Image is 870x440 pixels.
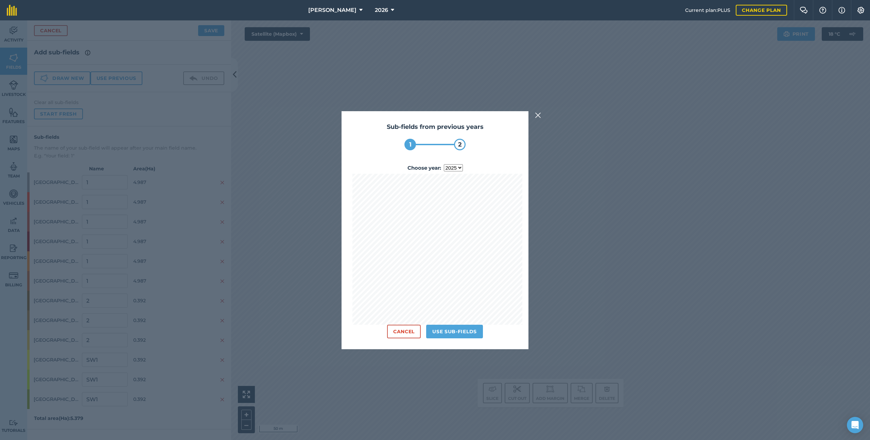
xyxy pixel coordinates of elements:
button: Cancel [387,325,421,338]
h2: Sub-fields from previous years [352,122,518,132]
strong: Choose year : [407,164,441,172]
img: A cog icon [857,7,865,14]
span: [PERSON_NAME] [308,6,356,14]
button: Use sub-fields [426,325,483,338]
img: svg+xml;base64,PHN2ZyB4bWxucz0iaHR0cDovL3d3dy53My5vcmcvMjAwMC9zdmciIHdpZHRoPSIyMiIgaGVpZ2h0PSIzMC... [535,111,541,119]
div: Open Intercom Messenger [847,417,863,433]
span: 2026 [375,6,388,14]
img: Two speech bubbles overlapping with the left bubble in the forefront [800,7,808,14]
img: svg+xml;base64,PHN2ZyB4bWxucz0iaHR0cDovL3d3dy53My5vcmcvMjAwMC9zdmciIHdpZHRoPSIxNyIgaGVpZ2h0PSIxNy... [838,6,845,14]
div: 1 [404,139,416,150]
span: Current plan : PLUS [685,6,730,14]
select: Choose year: [444,164,463,171]
a: Change plan [736,5,787,16]
img: fieldmargin Logo [7,5,17,16]
div: 2 [454,139,466,150]
img: A question mark icon [819,7,827,14]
